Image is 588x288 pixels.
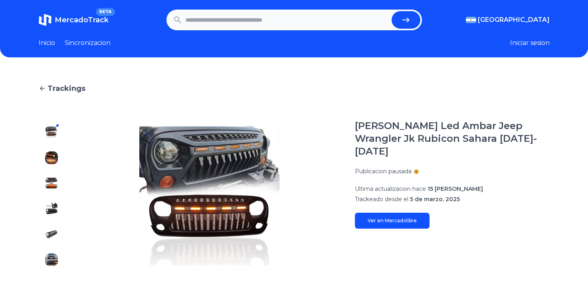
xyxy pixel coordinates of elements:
[478,15,550,25] span: [GEOGRAPHIC_DATA]
[466,17,476,23] img: Argentina
[65,38,111,48] a: Sincronizacion
[466,15,550,25] button: [GEOGRAPHIC_DATA]
[45,253,58,266] img: Parrilla Led Ambar Jeep Wrangler Jk Rubicon Sahara 2007-2017
[39,38,55,48] a: Inicio
[510,38,550,48] button: Iniciar sesion
[355,185,426,192] span: Ultima actualizacion hace
[96,8,115,16] span: BETA
[355,213,430,229] a: Ver en Mercadolibre
[39,83,550,94] a: Trackings
[45,151,58,164] img: Parrilla Led Ambar Jeep Wrangler Jk Rubicon Sahara 2007-2017
[45,177,58,190] img: Parrilla Led Ambar Jeep Wrangler Jk Rubicon Sahara 2007-2017
[410,196,460,203] span: 5 de marzo, 2025
[39,14,51,26] img: MercadoTrack
[355,196,408,203] span: Trackeado desde el
[355,120,550,158] h1: [PERSON_NAME] Led Ambar Jeep Wrangler Jk Rubicon Sahara [DATE]-[DATE]
[45,228,58,241] img: Parrilla Led Ambar Jeep Wrangler Jk Rubicon Sahara 2007-2017
[45,202,58,215] img: Parrilla Led Ambar Jeep Wrangler Jk Rubicon Sahara 2007-2017
[80,120,339,272] img: Parrilla Led Ambar Jeep Wrangler Jk Rubicon Sahara 2007-2017
[39,14,109,26] a: MercadoTrackBETA
[355,167,412,175] p: Publicacion pausada
[428,185,483,192] span: 15 [PERSON_NAME]
[45,126,58,139] img: Parrilla Led Ambar Jeep Wrangler Jk Rubicon Sahara 2007-2017
[48,83,85,94] span: Trackings
[55,16,109,24] span: MercadoTrack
